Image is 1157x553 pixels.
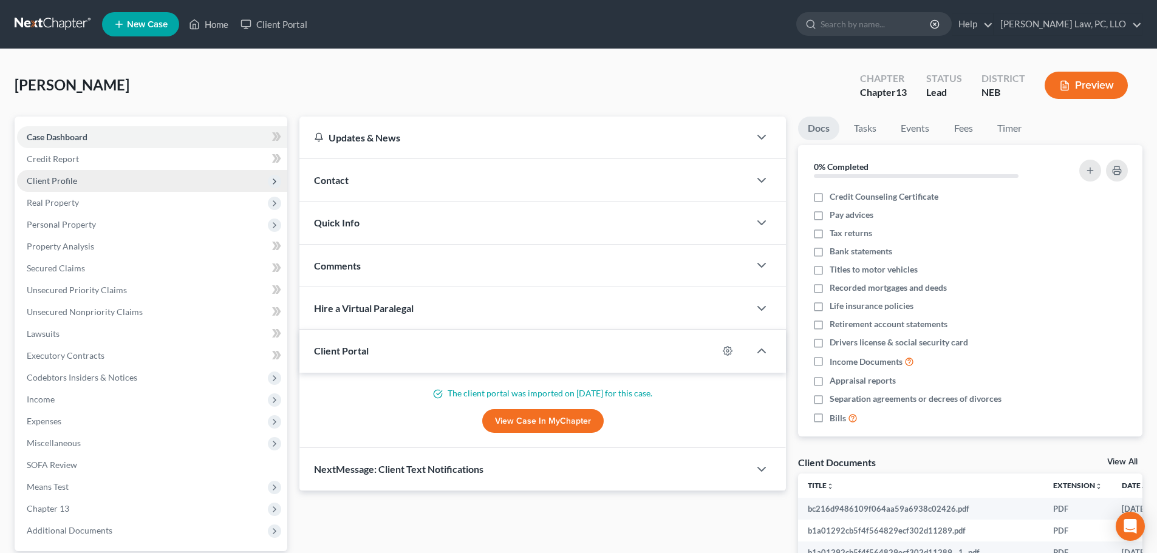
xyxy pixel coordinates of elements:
[27,328,60,339] span: Lawsuits
[314,260,361,271] span: Comments
[234,13,313,35] a: Client Portal
[798,520,1043,541] td: b1a01292cb5f4f564829ecf302d11289.pdf
[798,117,839,140] a: Docs
[860,72,907,86] div: Chapter
[821,13,932,35] input: Search by name...
[830,356,903,368] span: Income Documents
[981,86,1025,100] div: NEB
[830,263,918,276] span: Titles to motor vehicles
[27,219,96,229] span: Personal Property
[808,481,834,490] a: Titleunfold_more
[314,131,735,144] div: Updates & News
[17,301,287,323] a: Unsecured Nonpriority Claims
[830,245,892,257] span: Bank statements
[27,263,85,273] span: Secured Claims
[827,483,834,490] i: unfold_more
[891,117,939,140] a: Events
[27,307,143,317] span: Unsecured Nonpriority Claims
[896,86,907,98] span: 13
[994,13,1142,35] a: [PERSON_NAME] Law, PC, LLO
[314,174,349,186] span: Contact
[830,336,968,348] span: Drivers license & social security card
[27,394,55,404] span: Income
[27,503,69,514] span: Chapter 13
[27,438,81,448] span: Miscellaneous
[27,197,79,208] span: Real Property
[17,148,287,170] a: Credit Report
[860,86,907,100] div: Chapter
[183,13,234,35] a: Home
[17,236,287,257] a: Property Analysis
[27,372,137,382] span: Codebtors Insiders & Notices
[27,175,77,186] span: Client Profile
[830,300,913,312] span: Life insurance policies
[1043,520,1112,541] td: PDF
[830,227,872,239] span: Tax returns
[314,302,414,314] span: Hire a Virtual Paralegal
[15,76,129,93] span: [PERSON_NAME]
[1095,483,1102,490] i: unfold_more
[27,525,112,535] span: Additional Documents
[314,345,369,356] span: Client Portal
[814,161,869,172] strong: 0% Completed
[1116,512,1145,541] div: Open Intercom Messenger
[1043,498,1112,520] td: PDF
[1107,458,1138,466] a: View All
[926,72,962,86] div: Status
[844,117,886,140] a: Tasks
[952,13,993,35] a: Help
[830,412,846,424] span: Bills
[830,191,938,203] span: Credit Counseling Certificate
[27,241,94,251] span: Property Analysis
[27,154,79,164] span: Credit Report
[17,454,287,476] a: SOFA Review
[988,117,1031,140] a: Timer
[17,345,287,367] a: Executory Contracts
[314,217,360,228] span: Quick Info
[798,498,1043,520] td: bc216d9486109f064aa59a6938c02426.pdf
[27,350,104,361] span: Executory Contracts
[314,463,483,475] span: NextMessage: Client Text Notifications
[1045,72,1128,99] button: Preview
[27,416,61,426] span: Expenses
[17,126,287,148] a: Case Dashboard
[17,279,287,301] a: Unsecured Priority Claims
[1053,481,1102,490] a: Extensionunfold_more
[830,375,896,387] span: Appraisal reports
[27,481,69,492] span: Means Test
[127,20,168,29] span: New Case
[830,318,947,330] span: Retirement account statements
[17,257,287,279] a: Secured Claims
[27,132,87,142] span: Case Dashboard
[830,282,947,294] span: Recorded mortgages and deeds
[830,393,1002,405] span: Separation agreements or decrees of divorces
[27,285,127,295] span: Unsecured Priority Claims
[17,323,287,345] a: Lawsuits
[27,460,77,470] span: SOFA Review
[944,117,983,140] a: Fees
[830,209,873,221] span: Pay advices
[926,86,962,100] div: Lead
[314,387,771,399] p: The client portal was imported on [DATE] for this case.
[981,72,1025,86] div: District
[798,456,876,469] div: Client Documents
[482,409,604,433] a: View Case in MyChapter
